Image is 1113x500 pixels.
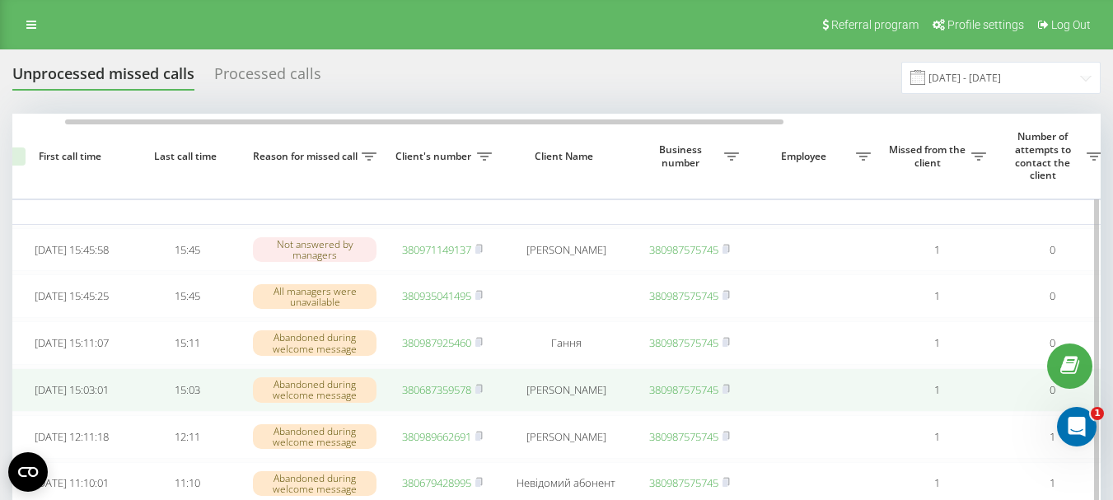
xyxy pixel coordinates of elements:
td: 1 [879,274,994,318]
td: 15:45 [129,228,245,272]
a: 380971149137 [402,242,471,257]
td: 12:11 [129,415,245,459]
button: Open CMP widget [8,452,48,492]
a: 380935041495 [402,288,471,303]
a: 380987575745 [649,242,718,257]
td: 15:11 [129,321,245,365]
div: Abandoned during welcome message [253,424,376,449]
td: 0 [994,274,1110,318]
td: 1 [879,415,994,459]
span: Client Name [514,150,618,163]
span: Profile settings [947,18,1024,31]
a: 380987575745 [649,382,718,397]
span: Referral program [831,18,919,31]
div: Abandoned during welcome message [253,377,376,402]
td: 1 [879,228,994,272]
td: 1 [879,368,994,412]
div: Not answered by managers [253,237,376,262]
div: Processed calls [214,65,321,91]
td: [DATE] 12:11:18 [14,415,129,459]
td: 0 [994,368,1110,412]
td: [DATE] 15:11:07 [14,321,129,365]
a: 380987575745 [649,288,718,303]
div: Unprocessed missed calls [12,65,194,91]
span: First call time [27,150,116,163]
a: 380987925460 [402,335,471,350]
td: 1 [994,415,1110,459]
a: 380987575745 [649,475,718,490]
span: Reason for missed call [253,150,362,163]
div: All managers were unavailable [253,284,376,309]
span: Client's number [393,150,477,163]
span: 1 [1091,407,1104,420]
span: Business number [640,143,724,169]
div: Abandoned during welcome message [253,471,376,496]
td: [PERSON_NAME] [500,368,632,412]
iframe: Intercom live chat [1057,407,1097,446]
td: [DATE] 15:45:58 [14,228,129,272]
a: 380687359578 [402,382,471,397]
td: 15:45 [129,274,245,318]
span: Missed from the client [887,143,971,169]
span: Log Out [1051,18,1091,31]
td: 0 [994,321,1110,365]
a: 380679428995 [402,475,471,490]
td: 1 [879,321,994,365]
a: 380987575745 [649,335,718,350]
div: Abandoned during welcome message [253,330,376,355]
td: [DATE] 15:03:01 [14,368,129,412]
td: [DATE] 15:45:25 [14,274,129,318]
span: Last call time [143,150,231,163]
td: 0 [994,228,1110,272]
span: Number of attempts to contact the client [1003,130,1087,181]
td: 15:03 [129,368,245,412]
span: Employee [755,150,856,163]
a: 380989662691 [402,429,471,444]
td: [PERSON_NAME] [500,415,632,459]
td: [PERSON_NAME] [500,228,632,272]
a: 380987575745 [649,429,718,444]
td: Гання [500,321,632,365]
